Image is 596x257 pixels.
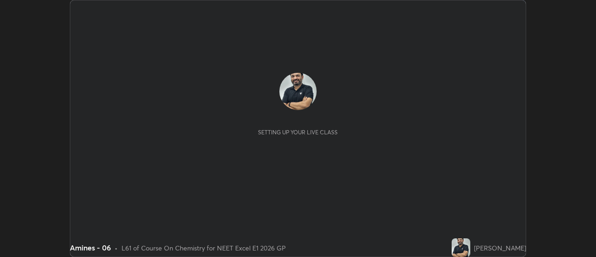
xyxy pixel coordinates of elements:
[115,243,118,253] div: •
[122,243,286,253] div: L61 of Course On Chemistry for NEET Excel E1 2026 GP
[279,73,317,110] img: 3a61587e9e7148d38580a6d730a923df.jpg
[452,238,470,257] img: 3a61587e9e7148d38580a6d730a923df.jpg
[258,129,338,136] div: Setting up your live class
[474,243,526,253] div: [PERSON_NAME]
[70,242,111,253] div: Amines - 06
